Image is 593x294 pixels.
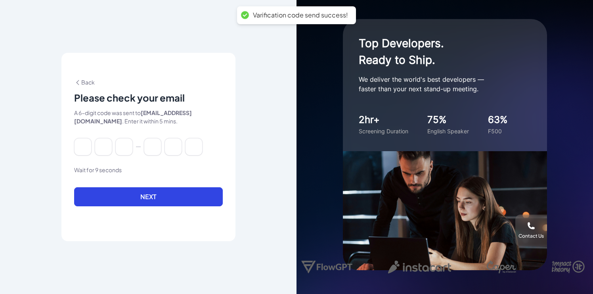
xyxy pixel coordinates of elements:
button: Next [74,187,223,206]
div: Screening Duration [359,127,408,135]
div: English Speaker [427,127,469,135]
div: 63% [488,113,508,127]
div: 75% [427,113,469,127]
p: We deliver the world's best developers — faster than your next stand-up meeting. [359,75,517,94]
div: 2hr+ [359,113,408,127]
h1: Top Developers. Ready to Ship. [359,35,517,68]
button: Contact Us [515,215,547,246]
span: Back [74,79,95,86]
div: Contact Us [518,233,544,239]
div: F500 [488,127,508,135]
button: Wait for 9 seconds [74,166,122,174]
p: A 6-digit code was sent to . Enter it within 5 mins. [74,109,223,125]
div: Varification code send success! [253,11,348,19]
p: Please check your email [74,91,223,104]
